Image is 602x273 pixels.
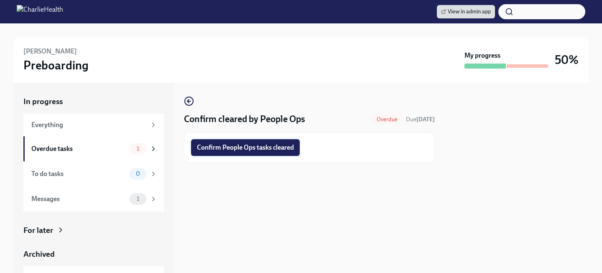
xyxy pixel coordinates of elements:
[23,161,164,186] a: To do tasks0
[23,225,164,236] a: For later
[31,120,146,130] div: Everything
[406,116,435,123] span: Due
[197,143,294,152] span: Confirm People Ops tasks cleared
[464,51,500,60] strong: My progress
[132,145,144,152] span: 1
[132,196,144,202] span: 1
[372,116,403,122] span: Overdue
[23,96,164,107] a: In progress
[23,58,89,73] h3: Preboarding
[23,186,164,212] a: Messages1
[31,169,126,179] div: To do tasks
[23,249,164,260] a: Archived
[555,52,579,67] h3: 50%
[437,5,495,18] a: View in admin app
[191,139,300,156] button: Confirm People Ops tasks cleared
[31,144,126,153] div: Overdue tasks
[23,114,164,136] a: Everything
[31,194,126,204] div: Messages
[441,8,491,16] span: View in admin app
[23,136,164,161] a: Overdue tasks1
[416,116,435,123] strong: [DATE]
[406,115,435,123] span: August 25th, 2025 09:00
[17,5,63,18] img: CharlieHealth
[23,225,53,236] div: For later
[184,113,305,125] h4: Confirm cleared by People Ops
[131,171,145,177] span: 0
[23,47,77,56] h6: [PERSON_NAME]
